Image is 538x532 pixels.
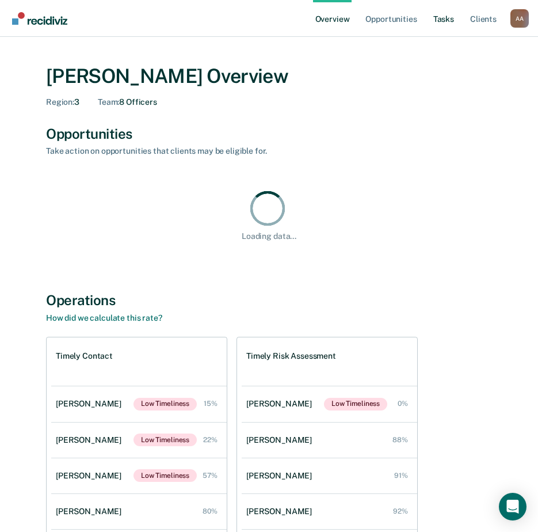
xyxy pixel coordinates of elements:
[510,9,529,28] button: Profile dropdown button
[56,471,126,481] div: [PERSON_NAME]
[246,351,336,361] h1: Timely Risk Assessment
[246,399,316,409] div: [PERSON_NAME]
[133,398,197,411] span: Low Timeliness
[51,422,227,458] a: [PERSON_NAME]Low Timeliness 22%
[98,97,119,107] span: Team :
[56,507,126,516] div: [PERSON_NAME]
[133,434,197,446] span: Low Timeliness
[398,400,408,408] div: 0%
[392,436,408,444] div: 88%
[204,400,218,408] div: 15%
[51,386,227,422] a: [PERSON_NAME]Low Timeliness 15%
[242,386,417,422] a: [PERSON_NAME]Low Timeliness 0%
[56,399,126,409] div: [PERSON_NAME]
[56,351,113,361] h1: Timely Contact
[203,472,218,480] div: 57%
[56,435,126,445] div: [PERSON_NAME]
[133,469,197,482] span: Low Timeliness
[242,231,296,241] div: Loading data...
[499,493,526,520] div: Open Intercom Messenger
[246,471,316,481] div: [PERSON_NAME]
[51,458,227,493] a: [PERSON_NAME]Low Timeliness 57%
[46,97,74,107] span: Region :
[324,398,387,411] span: Low Timeliness
[203,436,218,444] div: 22%
[246,435,316,445] div: [PERSON_NAME]
[46,292,492,309] div: Operations
[393,507,408,515] div: 92%
[394,472,408,480] div: 91%
[46,313,162,322] a: How did we calculate this rate?
[51,495,227,528] a: [PERSON_NAME] 80%
[98,97,157,107] div: 8 Officers
[246,507,316,516] div: [PERSON_NAME]
[242,495,417,528] a: [PERSON_NAME] 92%
[46,97,79,107] div: 3
[203,507,218,515] div: 80%
[242,424,417,457] a: [PERSON_NAME] 88%
[46,64,492,88] div: [PERSON_NAME] Overview
[12,12,67,25] img: Recidiviz
[510,9,529,28] div: A A
[242,459,417,492] a: [PERSON_NAME] 91%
